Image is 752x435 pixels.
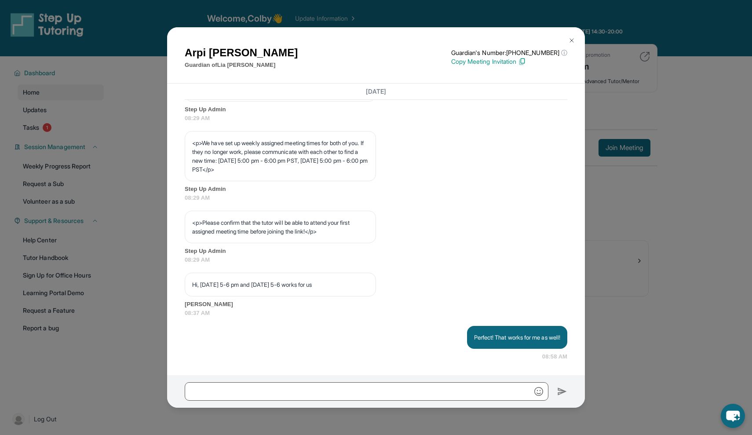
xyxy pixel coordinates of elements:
h3: [DATE] [185,87,567,96]
p: Perfect! That works for me as well! [474,333,560,342]
span: [PERSON_NAME] [185,300,567,309]
img: Copy Icon [518,58,526,66]
p: Guardian of Lia [PERSON_NAME] [185,61,298,69]
img: Emoji [534,387,543,396]
span: Step Up Admin [185,105,567,114]
p: <p>We have set up weekly assigned meeting times for both of you. If they no longer work, please c... [192,139,369,174]
span: 08:37 AM [185,309,567,318]
span: 08:29 AM [185,114,567,123]
span: 08:58 AM [542,352,567,361]
h1: Arpi [PERSON_NAME] [185,45,298,61]
span: Step Up Admin [185,185,567,194]
span: 08:29 AM [185,194,567,202]
img: Send icon [557,386,567,397]
p: Copy Meeting Invitation [451,57,567,66]
span: Step Up Admin [185,247,567,256]
img: Close Icon [568,37,575,44]
span: 08:29 AM [185,256,567,264]
p: Hi, [DATE] 5-6 pm and [DATE] 5-6 works for us [192,280,369,289]
span: ⓘ [561,48,567,57]
p: <p>Please confirm that the tutor will be able to attend your first assigned meeting time before j... [192,218,369,236]
p: Guardian's Number: [PHONE_NUMBER] [451,48,567,57]
button: chat-button [721,404,745,428]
